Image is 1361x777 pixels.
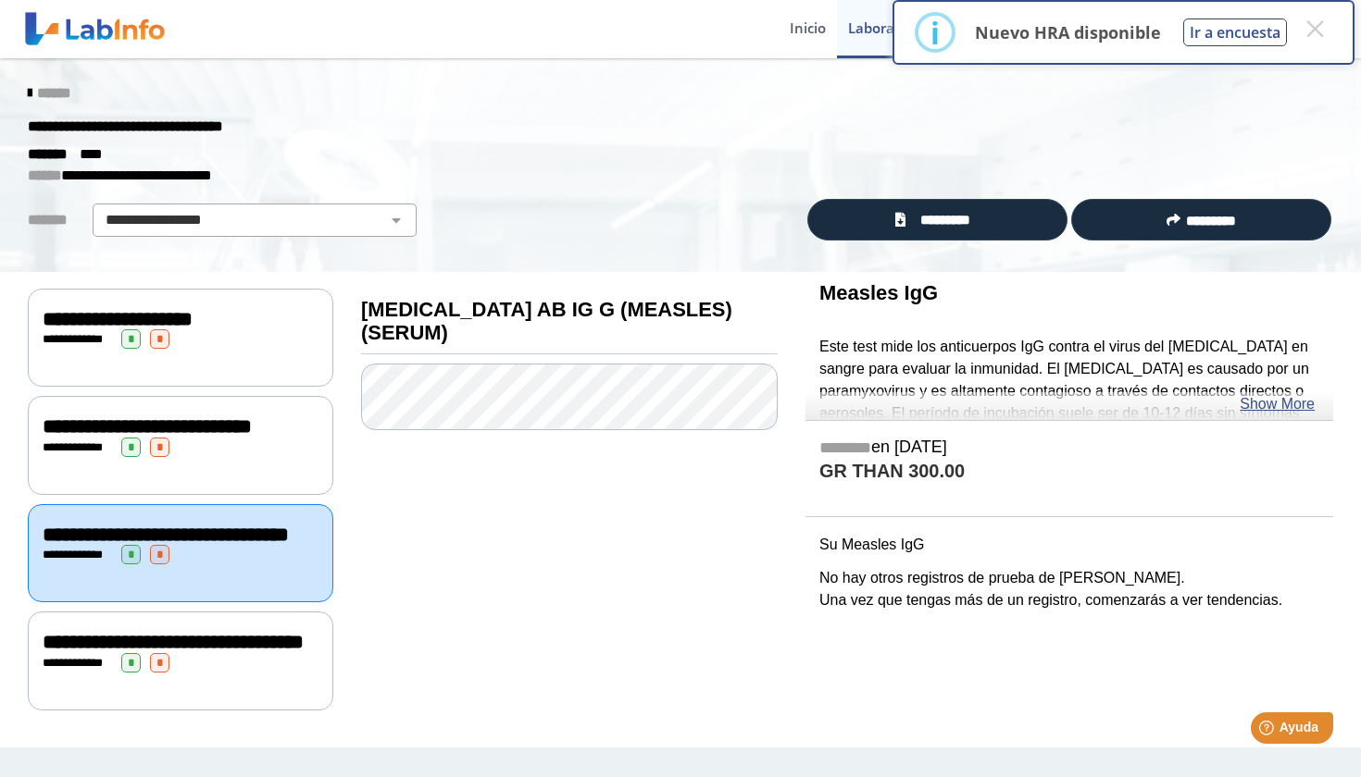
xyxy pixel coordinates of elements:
p: Su Measles IgG [819,534,1319,556]
div: i [930,16,940,49]
iframe: Help widget launcher [1196,705,1341,757]
button: Close this dialog [1298,12,1331,45]
p: Nuevo HRA disponible [975,21,1161,43]
h5: en [DATE] [819,438,1319,459]
b: Measles IgG [819,281,938,304]
p: Este test mide los anticuerpos IgG contra el virus del [MEDICAL_DATA] en sangre para evaluar la i... [819,336,1319,425]
h4: GR THAN 300.00 [819,461,1319,484]
b: [MEDICAL_DATA] AB IG G (MEASLES) (SERUM) [361,298,732,344]
p: No hay otros registros de prueba de [PERSON_NAME]. Una vez que tengas más de un registro, comenza... [819,567,1319,611]
button: Ir a encuesta [1183,18,1287,46]
a: Show More [1240,393,1315,415]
